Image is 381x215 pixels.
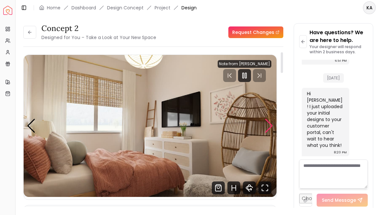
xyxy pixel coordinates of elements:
div: Note from [PERSON_NAME] [218,60,271,68]
div: Previous slide [27,119,36,133]
nav: breadcrumb [39,5,197,11]
li: Design Concept [107,5,144,11]
svg: Fullscreen [258,181,271,194]
a: Project [155,5,170,11]
div: Hi [PERSON_NAME]! I just uploaded your initial designs to your customer portal, can't wait to hea... [307,90,343,148]
button: KA [363,1,376,14]
img: Spacejoy Logo [3,6,12,15]
div: Carousel [24,55,277,197]
span: Design [181,5,197,11]
div: 8:20 PM [334,149,347,156]
svg: Pause [241,72,248,79]
div: Next slide [265,119,273,133]
svg: Shop Products from this design [212,181,225,194]
div: 2 / 5 [24,55,277,197]
small: Designed for You – Take a Look at Your New Space [41,34,156,41]
span: [DATE] [323,73,344,83]
img: Design Render 2 [24,55,277,197]
a: Request Changes [228,26,283,38]
p: Your designer will respond within 2 business days. [310,44,368,55]
h3: concept 2 [41,23,156,34]
span: KA [364,2,375,14]
div: 6:51 PM [335,57,347,64]
svg: Hotspots Toggle [227,181,240,194]
svg: 360 View [243,181,256,194]
a: Home [47,5,60,11]
a: Spacejoy [3,6,12,15]
a: Dashboard [71,5,96,11]
p: Have questions? We are here to help. [310,29,368,44]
